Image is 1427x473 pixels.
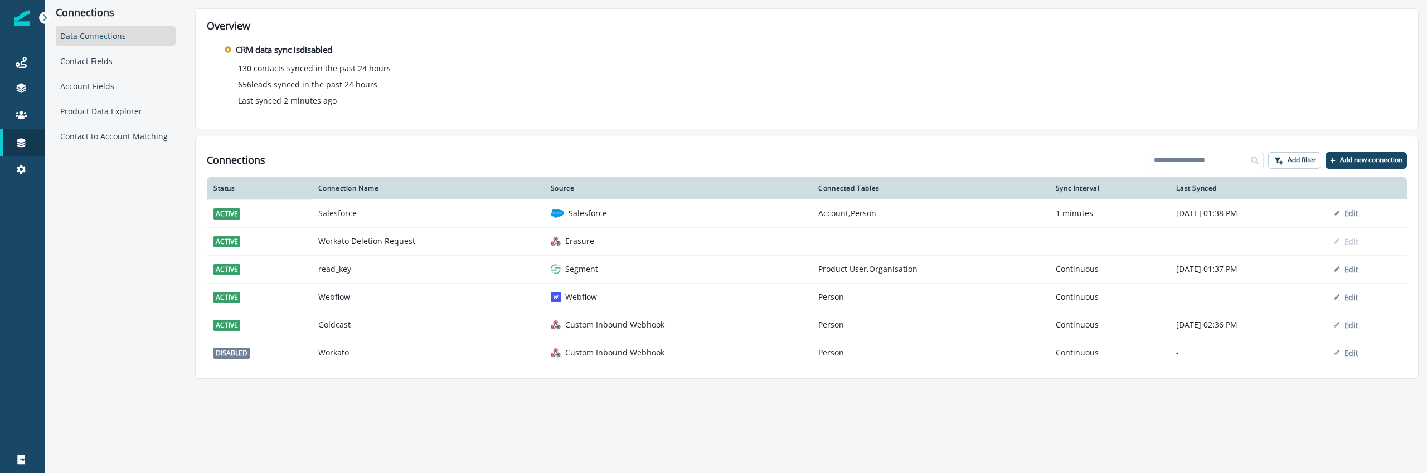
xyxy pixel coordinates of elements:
[1049,283,1170,311] td: Continuous
[238,95,337,106] p: Last synced 2 minutes ago
[1268,152,1321,169] button: Add filter
[1176,347,1320,358] p: -
[812,311,1049,339] td: Person
[238,62,391,74] p: 130 contacts synced in the past 24 hours
[213,184,305,193] div: Status
[1334,264,1358,275] button: Edit
[1049,199,1170,227] td: 1 minutes
[1176,291,1320,303] p: -
[1334,320,1358,330] button: Edit
[565,264,598,275] p: Segment
[1056,184,1163,193] div: Sync Interval
[551,236,561,246] img: erasure
[213,236,240,247] span: active
[551,264,561,274] img: segment
[312,283,544,311] td: Webflow
[812,199,1049,227] td: Account,Person
[213,264,240,275] span: active
[1176,208,1320,219] p: [DATE] 01:38 PM
[312,255,544,283] td: read_key
[1176,264,1320,275] p: [DATE] 01:37 PM
[812,339,1049,367] td: Person
[565,291,597,303] p: Webflow
[56,101,176,121] div: Product Data Explorer
[56,7,176,19] p: Connections
[207,20,1407,32] h2: Overview
[238,79,377,90] p: 656 leads synced in the past 24 hours
[207,255,1407,283] a: activeread_keysegmentSegmentProduct User,OrganisationContinuous[DATE] 01:37 PMEdit
[213,348,250,359] span: disabled
[1176,236,1320,247] p: -
[207,339,1407,367] a: disabledWorkatogeneric inbound webhookCustom Inbound WebhookPersonContinuous-Edit
[1340,156,1402,164] p: Add new connection
[1326,152,1407,169] button: Add new connection
[1344,348,1358,358] p: Edit
[312,339,544,367] td: Workato
[1288,156,1316,164] p: Add filter
[56,26,176,46] div: Data Connections
[818,184,1042,193] div: Connected Tables
[1049,311,1170,339] td: Continuous
[1049,255,1170,283] td: Continuous
[1344,292,1358,303] p: Edit
[56,51,176,71] div: Contact Fields
[56,76,176,96] div: Account Fields
[1176,319,1320,330] p: [DATE] 02:36 PM
[565,347,664,358] p: Custom Inbound Webhook
[318,184,537,193] div: Connection Name
[1334,348,1358,358] button: Edit
[56,126,176,147] div: Contact to Account Matching
[236,43,332,56] p: CRM data sync is disabled
[551,207,564,220] img: salesforce
[565,319,664,330] p: Custom Inbound Webhook
[1344,320,1358,330] p: Edit
[213,208,240,220] span: active
[213,292,240,303] span: active
[551,184,805,193] div: Source
[1334,292,1358,303] button: Edit
[1344,264,1358,275] p: Edit
[213,320,240,331] span: active
[312,227,544,255] td: Workato Deletion Request
[551,348,561,358] img: generic inbound webhook
[1049,227,1170,255] td: -
[812,255,1049,283] td: Product User,Organisation
[14,10,30,26] img: Inflection
[551,292,561,302] img: webflow
[1049,339,1170,367] td: Continuous
[569,208,607,219] p: Salesforce
[565,236,594,247] p: Erasure
[551,320,561,330] img: generic inbound webhook
[812,283,1049,311] td: Person
[207,199,1407,227] a: activeSalesforcesalesforceSalesforceAccount,Person1 minutes[DATE] 01:38 PMEdit
[1334,236,1358,247] button: Edit
[312,311,544,339] td: Goldcast
[207,227,1407,255] a: activeWorkato Deletion RequesterasureErasure--Edit
[207,283,1407,311] a: activeWebflowwebflowWebflowPersonContinuous-Edit
[1344,208,1358,218] p: Edit
[1176,184,1320,193] div: Last Synced
[207,311,1407,339] a: activeGoldcastgeneric inbound webhookCustom Inbound WebhookPersonContinuous[DATE] 02:36 PMEdit
[207,154,265,167] h1: Connections
[1344,236,1358,247] p: Edit
[1334,208,1358,218] button: Edit
[312,199,544,227] td: Salesforce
